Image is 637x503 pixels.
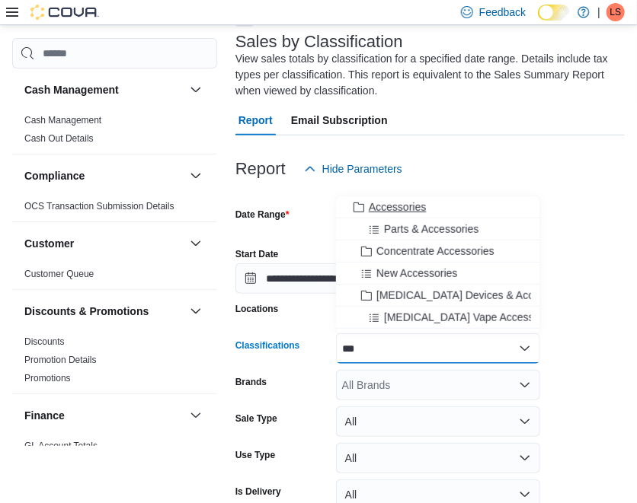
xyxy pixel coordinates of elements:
[24,269,94,279] a: Customer Queue
[384,221,479,237] span: Parts & Accessories
[24,336,65,348] span: Discounts
[519,342,531,355] button: Close list of options
[336,196,540,329] div: Choose from the following options
[235,485,281,498] label: Is Delivery
[187,167,205,185] button: Compliance
[24,354,97,366] span: Promotion Details
[298,154,408,184] button: Hide Parameters
[24,355,97,365] a: Promotion Details
[24,372,71,384] span: Promotions
[235,449,275,461] label: Use Type
[24,268,94,280] span: Customer Queue
[12,437,217,479] div: Finance
[336,263,540,285] button: New Accessories
[384,310,557,325] span: [MEDICAL_DATA] Vape Accessories
[610,3,622,21] span: LS
[24,82,119,97] h3: Cash Management
[12,197,217,221] div: Compliance
[187,81,205,99] button: Cash Management
[291,105,388,135] span: Email Subscription
[235,51,617,99] div: View sales totals by classification for a specified date range. Details include tax types per cla...
[235,160,286,178] h3: Report
[336,285,540,307] button: [MEDICAL_DATA] Devices & Accessories
[238,105,273,135] span: Report
[12,111,217,154] div: Cash Management
[12,333,217,393] div: Discounts & Promotions
[235,263,382,294] input: Press the down key to open a popover containing a calendar.
[24,236,74,251] h3: Customer
[24,133,94,144] a: Cash Out Details
[336,406,540,437] button: All
[235,209,290,221] label: Date Range
[235,376,267,388] label: Brands
[187,406,205,425] button: Finance
[187,234,205,253] button: Customer
[607,3,625,21] div: Lee Soper
[538,5,570,21] input: Dark Mode
[336,240,540,263] button: Concentrate Accessories
[479,5,526,20] span: Feedback
[376,244,495,259] span: Concentrate Accessories
[235,339,300,352] label: Classifications
[369,199,426,215] span: Accessories
[24,200,174,212] span: OCS Transaction Submission Details
[24,408,65,423] h3: Finance
[24,236,184,251] button: Customer
[24,132,94,145] span: Cash Out Details
[336,218,540,240] button: Parts & Accessories
[24,336,65,347] a: Discounts
[24,115,101,126] a: Cash Management
[376,266,458,281] span: New Accessories
[336,307,540,329] button: [MEDICAL_DATA] Vape Accessories
[24,201,174,212] a: OCS Transaction Submission Details
[24,373,71,384] a: Promotions
[24,441,98,451] a: GL Account Totals
[24,114,101,126] span: Cash Management
[24,168,85,183] h3: Compliance
[336,443,540,473] button: All
[376,288,574,303] span: [MEDICAL_DATA] Devices & Accessories
[235,412,277,425] label: Sale Type
[24,82,184,97] button: Cash Management
[24,304,184,319] button: Discounts & Promotions
[24,440,98,452] span: GL Account Totals
[24,408,184,423] button: Finance
[187,302,205,320] button: Discounts & Promotions
[12,265,217,289] div: Customer
[519,379,531,391] button: Open list of options
[30,5,99,20] img: Cova
[24,168,184,183] button: Compliance
[322,161,402,177] span: Hide Parameters
[235,33,403,51] h3: Sales by Classification
[597,3,600,21] p: |
[235,248,279,260] label: Start Date
[235,303,279,315] label: Locations
[24,304,149,319] h3: Discounts & Promotions
[336,196,540,218] button: Accessories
